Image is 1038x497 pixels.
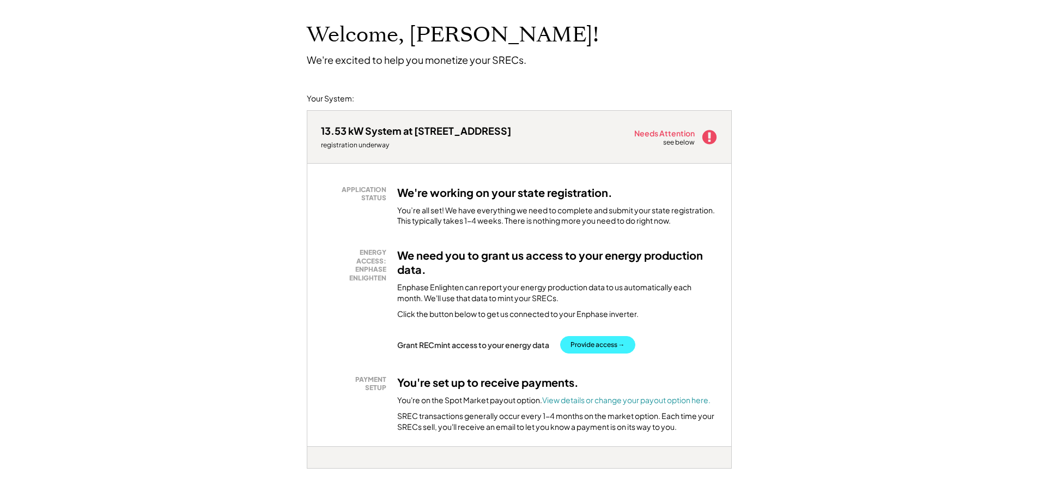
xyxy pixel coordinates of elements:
[397,205,718,226] div: You’re all set! We have everything we need to complete and submit your state registration. This t...
[397,282,718,303] div: Enphase Enlighten can report your energy production data to us automatically each month. We'll us...
[397,411,718,432] div: SREC transactions generally occur every 1-4 months on the market option. Each time your SRECs sel...
[397,248,718,277] h3: We need you to grant us access to your energy production data.
[634,129,696,137] div: Needs Attention
[397,185,612,200] h3: We're working on your state registration.
[663,138,696,147] div: see below
[397,340,549,350] div: Grant RECmint access to your energy data
[307,93,354,104] div: Your System:
[397,309,639,320] div: Click the button below to get us connected to your Enphase inverter.
[326,248,386,282] div: ENERGY ACCESS: ENPHASE ENLIGHTEN
[542,395,711,405] a: View details or change your payout option here.
[326,375,386,392] div: PAYMENT SETUP
[321,124,511,137] div: 13.53 kW System at [STREET_ADDRESS]
[397,395,711,406] div: You're on the Spot Market payout option.
[307,469,344,473] div: utr0mfqk - VA Distributed
[307,22,599,48] h1: Welcome, [PERSON_NAME]!
[560,336,635,354] button: Provide access →
[326,185,386,202] div: APPLICATION STATUS
[397,375,579,390] h3: You're set up to receive payments.
[321,141,511,149] div: registration underway
[307,53,526,66] div: We're excited to help you monetize your SRECs.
